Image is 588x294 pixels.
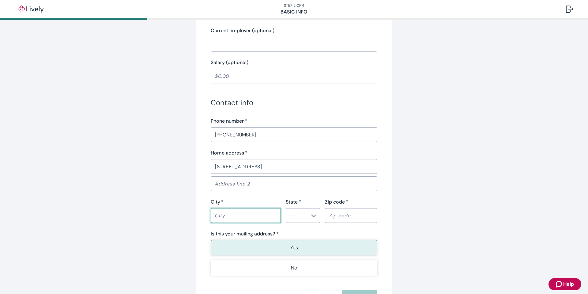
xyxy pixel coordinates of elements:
[211,240,377,255] button: Yes
[325,209,377,222] input: Zip code
[563,281,574,288] span: Help
[311,213,316,218] svg: Chevron icon
[13,6,48,13] img: Lively
[211,198,224,206] label: City
[291,264,297,272] p: No
[556,281,563,288] svg: Zendesk support icon
[211,178,377,190] input: Address line 2
[211,230,279,238] label: Is this your mailing address? *
[211,98,377,107] h3: Contact info
[211,27,274,34] label: Current employer (optional)
[286,198,301,206] label: State *
[548,278,581,290] button: Zendesk support iconHelp
[211,128,377,141] input: (555) 555-5555
[211,117,247,125] label: Phone number
[561,2,578,17] button: Log out
[211,260,377,276] button: No
[211,70,377,82] input: $0.00
[211,160,377,173] input: Address line 1
[211,209,281,222] input: City
[325,198,348,206] label: Zip code
[311,213,317,219] button: Open
[211,149,247,157] label: Home address
[211,59,248,66] label: Salary (optional)
[290,244,298,251] p: Yes
[288,211,308,220] input: --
